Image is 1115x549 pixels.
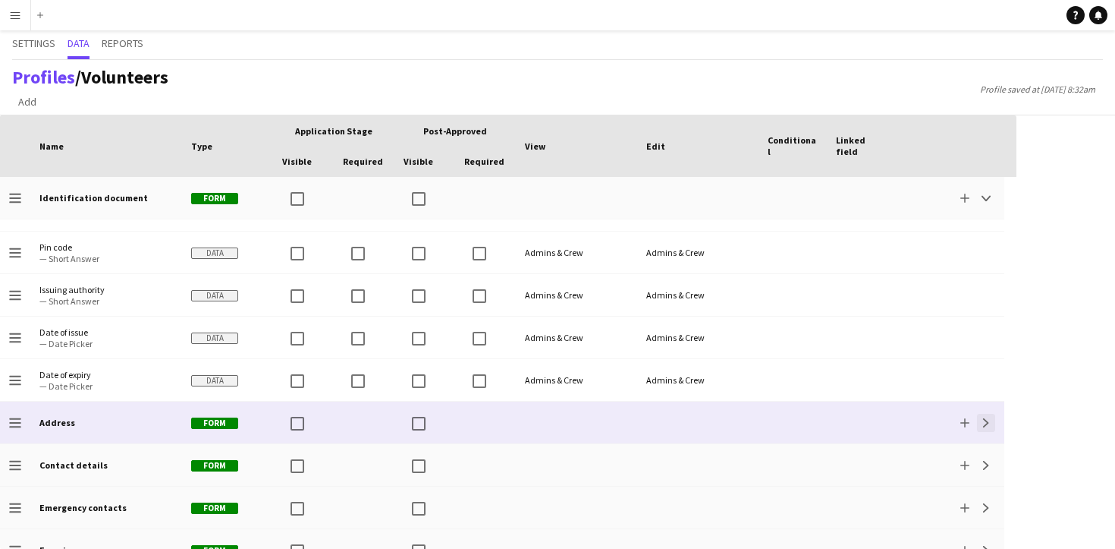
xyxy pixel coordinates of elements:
[39,253,173,264] span: — Short Answer
[102,38,143,49] span: Reports
[39,459,108,471] b: Contact details
[39,241,173,253] span: Pin code
[81,65,168,89] span: Volunteers
[191,418,238,429] span: Form
[191,375,238,387] span: Data
[972,84,1103,95] span: Profile saved at [DATE] 8:32am
[404,156,433,167] span: Visible
[295,125,372,137] span: Application stage
[525,140,545,152] span: View
[836,134,886,157] span: Linked field
[191,248,238,259] span: Data
[637,317,759,358] div: Admins & Crew
[516,274,637,316] div: Admins & Crew
[191,333,238,344] span: Data
[39,327,173,338] span: Date of issue
[191,460,238,472] span: Form
[12,66,168,89] h1: /
[39,417,75,428] b: Address
[516,317,637,358] div: Admins & Crew
[12,38,55,49] span: Settings
[637,359,759,401] div: Admins & Crew
[39,369,173,380] span: Date of expiry
[68,38,90,49] span: Data
[637,274,759,316] div: Admins & Crew
[646,140,665,152] span: Edit
[464,156,504,167] span: Required
[191,193,238,204] span: Form
[768,134,818,157] span: Conditional
[39,295,173,307] span: — Short Answer
[12,65,75,89] a: Profiles
[637,232,759,273] div: Admins & Crew
[39,502,127,513] b: Emergency contacts
[423,125,487,137] span: Post-Approved
[191,503,238,514] span: Form
[282,156,312,167] span: Visible
[39,380,173,392] span: — Date Picker
[343,156,383,167] span: Required
[191,140,212,152] span: Type
[39,284,173,295] span: Issuing authority
[39,338,173,349] span: — Date Picker
[516,359,637,401] div: Admins & Crew
[18,95,36,109] span: Add
[12,92,42,112] a: Add
[191,290,238,301] span: Data
[39,140,64,152] span: Name
[516,232,637,273] div: Admins & Crew
[39,192,148,204] b: Identification document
